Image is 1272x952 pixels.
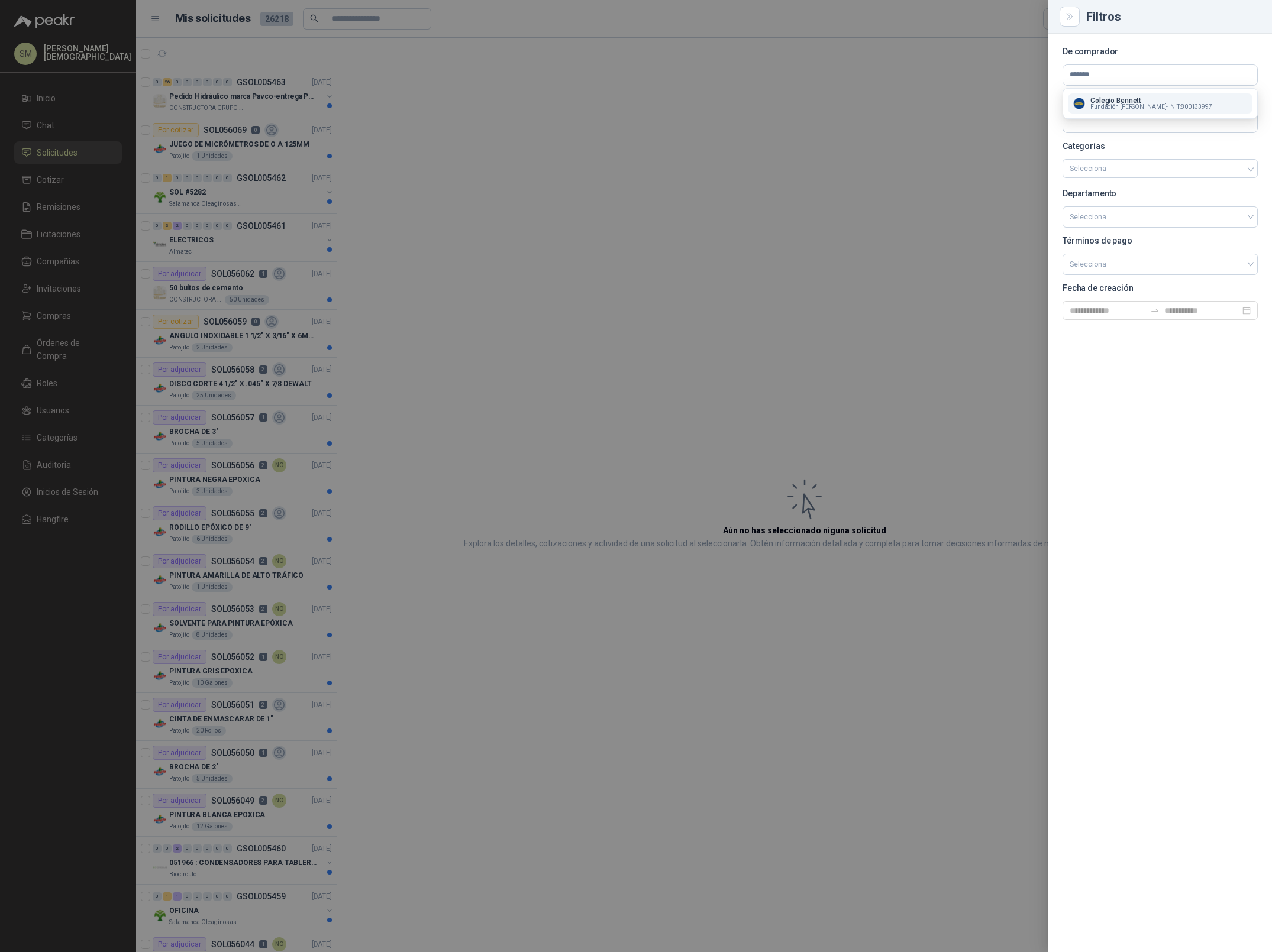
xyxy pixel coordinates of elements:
[1063,143,1258,150] p: Categorías
[1063,48,1258,55] p: De comprador
[1170,104,1212,110] span: NIT : 800133997
[1090,97,1212,104] p: Colegio Bennett
[1063,190,1258,197] p: Departamento
[1063,284,1258,292] p: Fecha de creación
[1068,93,1252,114] button: Company LogoColegio BennettFundación [PERSON_NAME]-NIT:800133997
[1063,9,1077,24] button: Close
[1150,306,1160,315] span: swap-right
[1073,97,1086,110] img: Company Logo
[1086,11,1258,22] div: Filtros
[1150,306,1160,315] span: to
[1063,237,1258,244] p: Términos de pago
[1090,104,1168,110] span: Fundación [PERSON_NAME] -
